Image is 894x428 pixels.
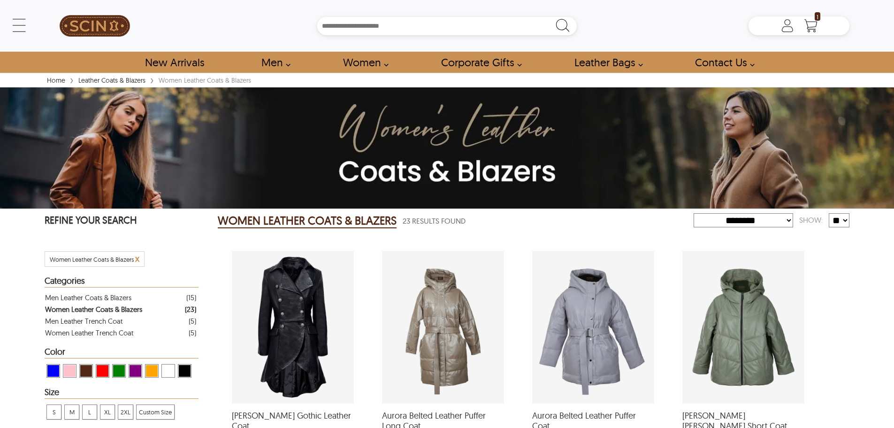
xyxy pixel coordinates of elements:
a: Filter Men Leather Coats & Blazers [45,292,196,303]
a: Shop Women Leather Jackets [332,52,394,73]
div: View Orange Women Leather Coats & Blazers [145,364,159,378]
span: M [65,405,79,419]
div: Men Leather Trench Coat [45,315,122,327]
div: View Blue Women Leather Coats & Blazers [46,364,60,378]
div: ( 23 ) [185,303,196,315]
div: Women Leather Coats & Blazers [45,303,142,315]
a: Shop New Arrivals [134,52,214,73]
div: View Black Women Leather Coats & Blazers [178,364,191,378]
div: View Custom Size Women Leather Coats & Blazers [136,405,175,420]
div: View One Color Women Leather Coats & Blazers [161,364,175,378]
span: Custom Size [137,405,174,419]
span: S [47,405,61,419]
a: Filter Women Leather Trench Coat [45,327,196,339]
div: Show: [793,212,829,228]
a: Home [45,76,68,85]
div: View S Women Leather Coats & Blazers [46,405,61,420]
img: SCIN [60,5,130,47]
div: View Brown ( Brand Color ) Women Leather Coats & Blazers [79,364,93,378]
div: Women Leather Trench Coat [45,327,133,339]
span: 2XL [118,405,133,419]
a: contact-us [684,52,760,73]
span: 23 Results Found [403,215,466,227]
div: View Pink Women Leather Coats & Blazers [63,364,76,378]
h2: WOMEN LEATHER COATS & BLAZERS [218,213,397,228]
span: L [83,405,97,419]
span: XL [100,405,115,419]
a: Leather Coats & Blazers [76,76,148,85]
span: › [150,71,154,88]
a: Shopping Cart [802,19,820,33]
a: Filter Women Leather Coats & Blazers [45,303,196,315]
div: ( 5 ) [189,315,196,327]
a: Filter Men Leather Trench Coat [45,315,196,327]
div: Heading Filter Women Leather Coats & Blazers by Size [45,388,199,399]
span: Filter Women Leather Coats & Blazers [50,256,134,263]
div: Women Leather Coats & Blazers [156,76,253,85]
a: Shop Leather Corporate Gifts [430,52,527,73]
div: View XL Women Leather Coats & Blazers [100,405,115,420]
a: Cancel Filter [135,256,139,263]
div: View 2XL Women Leather Coats & Blazers [118,405,133,420]
div: View M Women Leather Coats & Blazers [64,405,79,420]
a: Shop Leather Bags [564,52,648,73]
span: x [135,253,139,264]
div: View Red Women Leather Coats & Blazers [96,364,109,378]
div: Heading Filter Women Leather Coats & Blazers by Color [45,347,199,358]
div: View Purple Women Leather Coats & Blazers [129,364,142,378]
div: ( 5 ) [189,327,196,339]
div: View Green Women Leather Coats & Blazers [112,364,126,378]
div: Heading Filter Women Leather Coats & Blazers by Categories [45,276,199,288]
a: SCIN [45,5,145,47]
a: shop men's leather jackets [251,52,296,73]
div: Women Leather Coats & Blazers 23 Results Found [218,211,694,230]
p: REFINE YOUR SEARCH [45,213,199,229]
div: ( 15 ) [186,292,196,303]
span: 1 [815,12,820,21]
span: › [70,71,74,88]
div: View L Women Leather Coats & Blazers [82,405,97,420]
div: Men Leather Coats & Blazers [45,292,131,303]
